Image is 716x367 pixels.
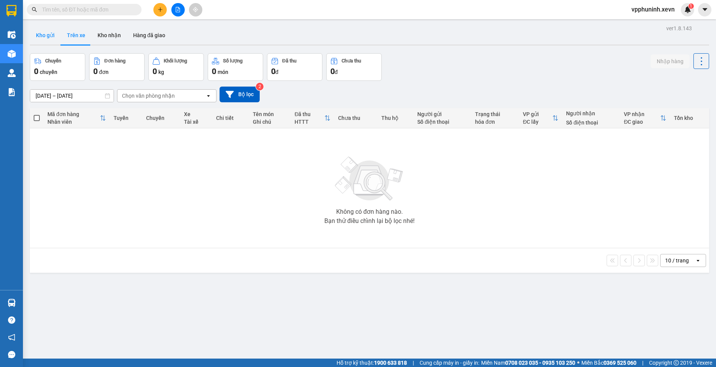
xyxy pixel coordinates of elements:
[417,119,467,125] div: Số điện thoại
[93,67,98,76] span: 0
[475,119,515,125] div: hóa đơn
[42,5,132,14] input: Tìm tên, số ĐT hoặc mã đơn
[271,67,275,76] span: 0
[665,257,689,264] div: 10 / trang
[89,53,145,81] button: Đơn hàng0đơn
[40,69,57,75] span: chuyến
[72,19,320,28] li: Số 10 ngõ 15 Ngọc Hồi, Q.[PERSON_NAME], [GEOGRAPHIC_DATA]
[253,111,287,117] div: Tên món
[10,10,48,48] img: logo.jpg
[218,69,228,75] span: món
[505,360,575,366] strong: 0708 023 035 - 0935 103 250
[523,119,552,125] div: ĐC lấy
[282,58,296,64] div: Đã thu
[684,6,691,13] img: icon-new-feature
[642,359,643,367] span: |
[674,360,679,365] span: copyright
[193,7,198,12] span: aim
[10,56,114,81] b: GỬI : VP [GEOGRAPHIC_DATA]
[212,67,216,76] span: 0
[184,111,208,117] div: Xe
[146,115,176,121] div: Chuyến
[153,3,167,16] button: plus
[99,69,109,75] span: đơn
[420,359,479,367] span: Cung cấp máy in - giấy in:
[690,3,692,9] span: 1
[30,90,114,102] input: Select a date range.
[267,53,322,81] button: Đã thu0đ
[326,53,382,81] button: Chưa thu0đ
[566,110,616,116] div: Người nhận
[8,69,16,77] img: warehouse-icon
[337,359,407,367] span: Hỗ trợ kỹ thuật:
[30,53,85,81] button: Chuyến0chuyến
[581,359,636,367] span: Miền Bắc
[620,108,670,128] th: Toggle SortBy
[72,28,320,38] li: Hotline: 19001155
[44,108,110,128] th: Toggle SortBy
[335,69,338,75] span: đ
[651,54,690,68] button: Nhập hàng
[189,3,202,16] button: aim
[8,31,16,39] img: warehouse-icon
[8,88,16,96] img: solution-icon
[475,111,515,117] div: Trạng thái
[8,299,16,307] img: warehouse-icon
[417,111,467,117] div: Người gửi
[45,58,61,64] div: Chuyến
[8,351,15,358] span: message
[338,115,374,121] div: Chưa thu
[153,67,157,76] span: 0
[566,120,616,126] div: Số điện thoại
[184,119,208,125] div: Tài xế
[577,361,579,364] span: ⚪️
[47,111,100,117] div: Mã đơn hàng
[32,7,37,12] span: search
[331,152,408,206] img: svg+xml;base64,PHN2ZyBjbGFzcz0ibGlzdC1wbHVnX19zdmciIHhtbG5zPSJodHRwOi8vd3d3LnczLm9yZy8yMDAwL3N2Zy...
[291,108,334,128] th: Toggle SortBy
[701,6,708,13] span: caret-down
[208,53,263,81] button: Số lượng0món
[275,69,278,75] span: đ
[523,111,552,117] div: VP gửi
[336,209,403,215] div: Không có đơn hàng nào.
[698,3,711,16] button: caret-down
[604,360,636,366] strong: 0369 525 060
[216,115,245,121] div: Chi tiết
[256,83,264,90] sup: 2
[122,92,175,100] div: Chọn văn phòng nhận
[148,53,204,81] button: Khối lượng0kg
[104,58,125,64] div: Đơn hàng
[158,7,163,12] span: plus
[342,58,361,64] div: Chưa thu
[695,257,701,264] svg: open
[61,26,91,44] button: Trên xe
[374,360,407,366] strong: 1900 633 818
[688,3,694,9] sup: 1
[205,93,212,99] svg: open
[47,119,100,125] div: Nhân viên
[413,359,414,367] span: |
[625,5,681,14] span: vpphuninh.xevn
[91,26,127,44] button: Kho nhận
[34,67,38,76] span: 0
[127,26,171,44] button: Hàng đã giao
[666,24,692,33] div: ver 1.8.143
[8,50,16,58] img: warehouse-icon
[223,58,242,64] div: Số lượng
[674,115,705,121] div: Tồn kho
[481,359,575,367] span: Miền Nam
[624,119,660,125] div: ĐC giao
[324,218,415,224] div: Bạn thử điều chỉnh lại bộ lọc nhé!
[295,111,324,117] div: Đã thu
[295,119,324,125] div: HTTT
[519,108,562,128] th: Toggle SortBy
[253,119,287,125] div: Ghi chú
[164,58,187,64] div: Khối lượng
[220,87,260,102] button: Bộ lọc
[624,111,660,117] div: VP nhận
[158,69,164,75] span: kg
[175,7,181,12] span: file-add
[8,316,15,324] span: question-circle
[381,115,410,121] div: Thu hộ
